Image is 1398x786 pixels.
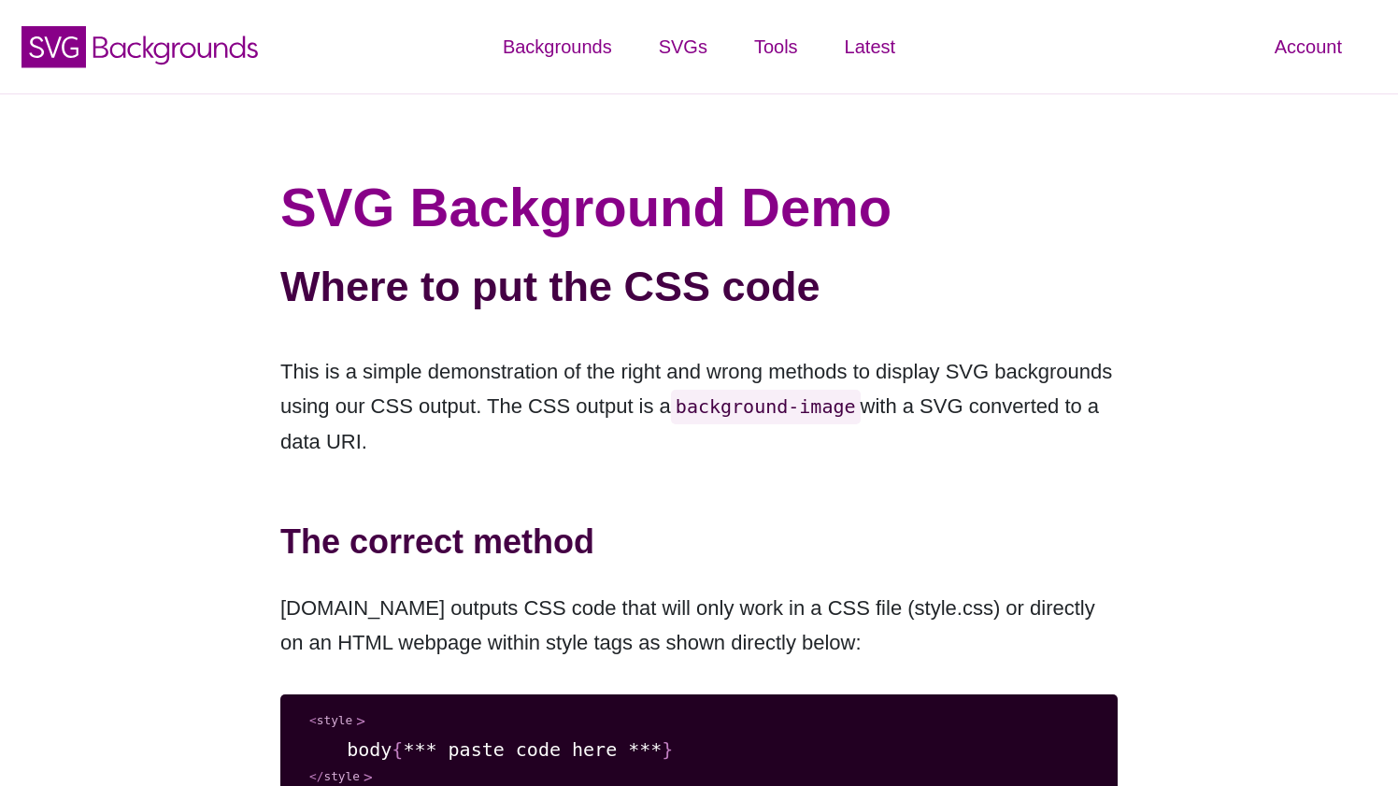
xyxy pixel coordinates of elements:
span: > [356,712,365,730]
span: body [347,738,392,761]
a: Tools [731,19,821,75]
h2: Where to put the CSS code [280,253,1118,320]
span: style [306,713,356,729]
span: { [392,738,403,761]
h1: SVG Background Demo [280,175,1118,240]
a: Latest [821,19,919,75]
h3: The correct method [280,515,1118,569]
a: SVGs [635,19,731,75]
span: > [364,768,373,786]
a: Backgrounds [479,19,635,75]
span: style [306,769,364,785]
span: } [662,738,673,761]
code: background-image [671,390,861,424]
span: </ [309,769,323,783]
span: < [309,713,317,727]
p: [DOMAIN_NAME] outputs CSS code that will only work in a CSS file (style.css) or directly on an HT... [280,591,1118,660]
p: This is a simple demonstration of the right and wrong methods to display SVG backgrounds using ou... [280,354,1118,459]
a: Account [1251,19,1365,75]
